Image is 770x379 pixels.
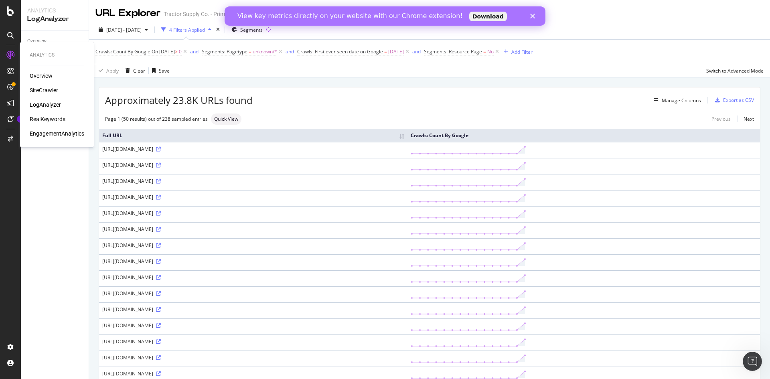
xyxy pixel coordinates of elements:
[175,48,178,55] span: >
[27,6,82,14] div: Analytics
[30,86,58,94] a: SiteCrawler
[102,290,404,297] div: [URL][DOMAIN_NAME]
[102,210,404,217] div: [URL][DOMAIN_NAME]
[500,47,533,57] button: Add Filter
[158,23,215,36] button: 4 Filters Applied
[164,10,233,18] div: Tractor Supply Co. - Primary
[102,146,404,152] div: [URL][DOMAIN_NAME]
[149,64,170,77] button: Save
[703,64,764,77] button: Switch to Advanced Mode
[650,95,701,105] button: Manage Columns
[152,48,175,55] span: On [DATE]
[102,370,404,377] div: [URL][DOMAIN_NAME]
[214,117,238,122] span: Quick View
[511,49,533,55] div: Add Filter
[228,23,266,36] button: Segments
[723,97,754,103] div: Export as CSV
[105,116,208,122] div: Page 1 (50 results) out of 238 sampled entries
[662,97,701,104] div: Manage Columns
[412,48,421,55] button: and
[249,48,251,55] span: =
[286,48,294,55] button: and
[407,129,760,142] th: Crawls: Count By Google
[102,258,404,265] div: [URL][DOMAIN_NAME]
[102,162,404,168] div: [URL][DOMAIN_NAME]
[27,37,83,45] a: Overview
[102,338,404,345] div: [URL][DOMAIN_NAME]
[30,52,84,59] div: Analytics
[388,46,404,57] span: [DATE]
[95,6,160,20] div: URL Explorer
[483,48,486,55] span: =
[99,129,407,142] th: Full URL: activate to sort column ascending
[102,274,404,281] div: [URL][DOMAIN_NAME]
[27,14,82,24] div: LogAnalyzer
[102,178,404,184] div: [URL][DOMAIN_NAME]
[215,26,221,34] div: times
[122,64,145,77] button: Clear
[712,94,754,107] button: Export as CSV
[253,46,277,57] span: unknown/*
[384,48,387,55] span: =
[211,113,241,125] div: neutral label
[102,322,404,329] div: [URL][DOMAIN_NAME]
[102,306,404,313] div: [URL][DOMAIN_NAME]
[225,6,545,26] iframe: Intercom live chat banner
[95,64,119,77] button: Apply
[30,130,84,138] a: EngagementAnalytics
[30,101,61,109] a: LogAnalyzer
[240,26,263,33] span: Segments
[190,48,199,55] button: and
[27,37,47,45] div: Overview
[102,226,404,233] div: [URL][DOMAIN_NAME]
[306,7,314,12] div: Close
[202,48,247,55] span: Segments: Pagetype
[95,48,150,55] span: Crawls: Count By Google
[133,67,145,74] div: Clear
[179,46,182,57] span: 0
[169,26,205,33] div: 4 Filters Applied
[737,113,754,125] a: Next
[102,242,404,249] div: [URL][DOMAIN_NAME]
[30,72,53,80] a: Overview
[102,194,404,201] div: [URL][DOMAIN_NAME]
[487,46,494,57] span: No
[30,115,65,123] a: RealKeywords
[706,67,764,74] div: Switch to Advanced Mode
[297,48,383,55] span: Crawls: First ever seen date on Google
[105,93,253,107] span: Approximately 23.8K URLs found
[102,354,404,361] div: [URL][DOMAIN_NAME]
[95,23,151,36] button: [DATE] - [DATE]
[106,26,142,33] span: [DATE] - [DATE]
[424,48,482,55] span: Segments: Resource Page
[159,67,170,74] div: Save
[106,67,119,74] div: Apply
[743,352,762,371] iframe: Intercom live chat
[17,116,24,123] div: Tooltip anchor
